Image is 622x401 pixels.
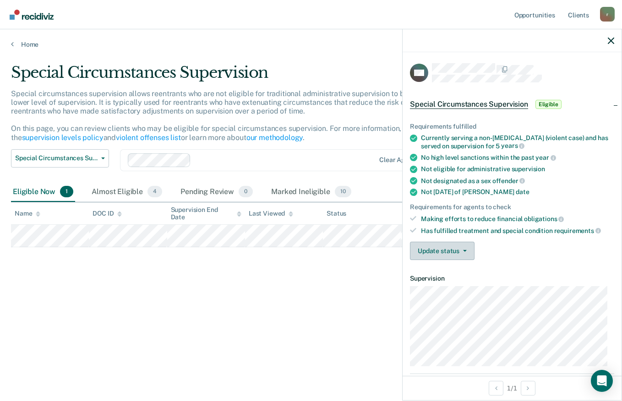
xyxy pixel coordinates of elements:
div: Making efforts to reduce financial [421,215,614,223]
span: 10 [335,186,351,198]
div: Not [DATE] of [PERSON_NAME] [421,188,614,196]
a: our methodology [246,133,303,142]
span: requirements [554,227,601,234]
div: DOC ID [93,210,122,217]
span: offender [492,177,525,184]
p: Special circumstances supervision allows reentrants who are not eligible for traditional administ... [11,89,461,142]
div: Status [327,210,346,217]
div: Almost Eligible [90,182,164,202]
span: year [535,154,556,161]
div: Open Intercom Messenger [591,370,613,392]
div: Clear agents [379,156,418,164]
a: violent offenses list [116,133,181,142]
span: years [501,142,524,149]
div: Requirements fulfilled [410,123,614,130]
div: 1 / 1 [403,376,622,400]
button: Next Opportunity [521,381,535,396]
div: Name [15,210,40,217]
button: Previous Opportunity [489,381,503,396]
span: 1 [60,186,73,198]
div: Last Viewed [249,210,293,217]
div: Currently serving a non-[MEDICAL_DATA] (violent case) and has served on supervision for 5 [421,134,614,150]
div: Requirements for agents to check [410,203,614,211]
div: Has fulfilled treatment and special condition [421,227,614,235]
span: supervision [512,165,545,173]
div: Pending Review [179,182,255,202]
div: r [600,7,615,22]
a: supervision levels policy [22,133,104,142]
span: Special Circumstances Supervision [15,154,98,162]
div: Eligible Now [11,182,75,202]
div: No high level sanctions within the past [421,153,614,162]
dt: Supervision [410,275,614,282]
span: Eligible [535,100,562,109]
div: Not eligible for administrative [421,165,614,173]
div: Marked Ineligible [269,182,353,202]
div: Supervision End Date [171,206,241,222]
span: obligations [524,215,564,222]
div: Special Circumstances Supervision [11,63,478,89]
button: Profile dropdown button [600,7,615,22]
div: Not designated as a sex [421,177,614,185]
span: date [516,188,529,195]
img: Recidiviz [10,10,54,20]
span: Special Circumstances Supervision [410,100,528,109]
a: Home [11,40,611,49]
span: 4 [147,186,162,198]
span: 0 [239,186,253,198]
button: Update status [410,242,475,260]
div: Special Circumstances SupervisionEligible [403,90,622,119]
